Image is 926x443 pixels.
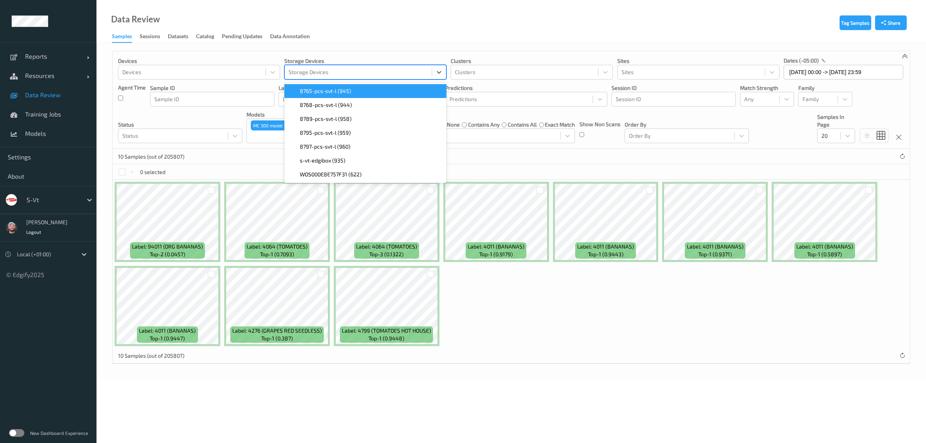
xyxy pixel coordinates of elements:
span: top-1 (0.5897) [807,250,842,258]
span: Label: 4064 (TOMATOES) [247,243,308,250]
a: Samples [112,31,140,43]
span: 8789-pcs-svt-l (958) [300,115,351,123]
span: Label: 4011 (BANANAS) [468,243,524,250]
span: Label: 94011 (ORG BANANAS) [132,243,203,250]
p: 10 Samples (out of 205807) [118,153,184,161]
p: Clusters [451,57,613,65]
span: 8795-pcs-svt-l (959) [300,129,351,137]
span: Label: 4011 (BANANAS) [796,243,853,250]
a: Datasets [168,31,196,42]
p: Predictions [445,84,607,92]
span: Label: 4011 (BANANAS) [577,243,634,250]
span: top-1 (0.387) [261,335,293,342]
span: s-vt-edgibox (935) [300,157,345,164]
span: top-1 (0.9448) [368,335,404,342]
span: Label: 4799 (TOMATOES HOT HOUSE) [342,327,431,335]
span: WOS000E8E757F31 (622) [300,171,362,178]
span: top-1 (0.9447) [150,335,185,342]
p: Storage Devices [284,57,446,65]
a: Catalog [196,31,222,42]
button: Share [875,15,907,30]
p: labels [279,84,441,92]
div: Catalog [196,32,214,42]
p: Agent Time [118,84,146,91]
label: exact match [545,121,575,129]
span: top-1 (0.9179) [479,250,513,258]
p: Match Strength [740,84,794,92]
p: Show Non Scans [580,120,620,128]
div: Data Annotation [270,32,310,42]
p: Samples In Page [817,113,855,129]
p: Devices [118,57,280,65]
p: Sample ID [150,84,274,92]
span: 8797-pcs-svt-l (960) [300,143,350,150]
p: Models [247,111,409,118]
p: 10 Samples (out of 205807) [118,352,184,360]
span: top-3 (0.1322) [369,250,404,258]
p: dates (-05:00) [784,57,819,64]
span: Label: 4011 (BANANAS) [139,327,196,335]
label: none [447,121,460,129]
p: Family [798,84,852,92]
p: Order By [625,121,749,129]
p: Session ID [612,84,736,92]
span: top-1 (0.9443) [588,250,624,258]
div: MC 500 model S-VT (hi-res) v7.2 [GC.7] [DATE] 14:26 Auto Save [251,120,368,130]
a: Data Annotation [270,31,318,42]
label: contains any [468,121,500,129]
div: Data Review [111,15,160,23]
span: top-1 (0.7093) [260,250,294,258]
button: Tag Samples [840,15,871,30]
span: 8768-pcs-svt-l (944) [300,101,352,109]
a: Pending Updates [222,31,270,42]
p: Status [118,121,242,129]
span: Label: 4011 (BANANAS) [687,243,744,250]
div: Datasets [168,32,188,42]
label: contains all [508,121,537,129]
div: Pending Updates [222,32,262,42]
span: top-1 (0.9371) [698,250,732,258]
span: top-2 (0.0457) [150,250,185,258]
div: Sessions [140,32,160,42]
a: Sessions [140,31,168,42]
span: Label: 4276 (GRAPES RED SEEDLESS) [232,327,322,335]
span: Label: 4064 (TOMATOES) [356,243,417,250]
p: Sites [617,57,779,65]
p: 0 selected [140,168,166,176]
div: Samples [112,32,132,43]
span: 8765-pcs-svt-l (945) [300,87,351,95]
